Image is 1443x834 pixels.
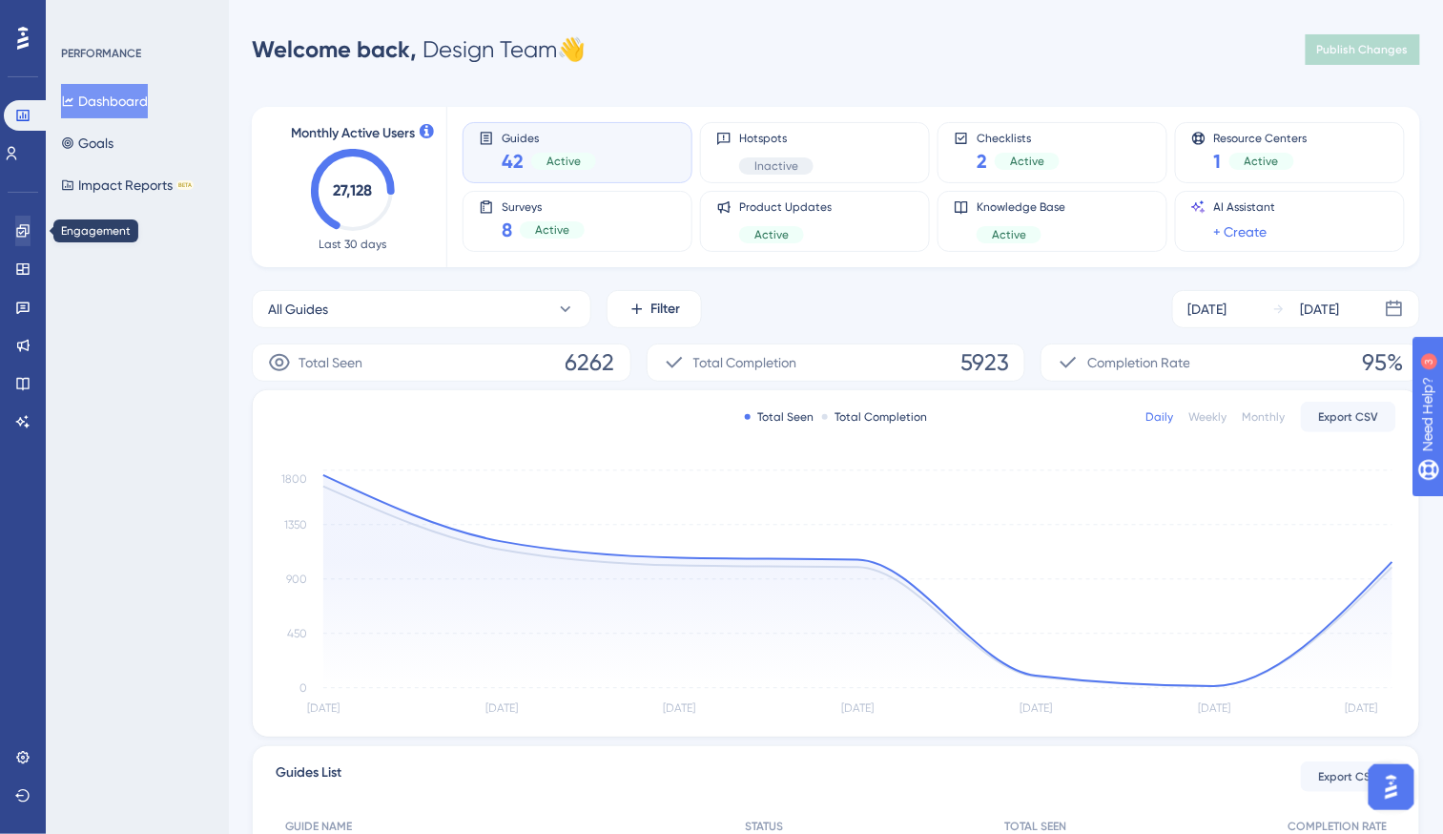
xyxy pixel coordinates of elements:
[745,409,814,425] div: Total Seen
[1301,298,1340,321] div: [DATE]
[1198,702,1230,716] tspan: [DATE]
[1363,759,1420,816] iframe: UserGuiding AI Assistant Launcher
[1214,131,1308,144] span: Resource Centers
[1319,409,1379,425] span: Export CSV
[1214,148,1222,175] span: 1
[281,472,307,486] tspan: 1800
[334,181,373,199] text: 27,128
[61,126,113,160] button: Goals
[977,148,987,175] span: 2
[502,217,512,243] span: 8
[1020,702,1052,716] tspan: [DATE]
[822,409,928,425] div: Total Completion
[842,702,875,716] tspan: [DATE]
[284,518,307,532] tspan: 1350
[1087,351,1190,374] span: Completion Rate
[754,227,789,242] span: Active
[1288,819,1387,834] span: COMPLETION RATE
[1214,220,1268,243] a: + Create
[307,702,340,716] tspan: [DATE]
[607,290,702,328] button: Filter
[252,35,417,63] span: Welcome back,
[285,819,352,834] span: GUIDE NAME
[320,237,387,252] span: Last 30 days
[268,298,328,321] span: All Guides
[745,819,783,834] span: STATUS
[299,681,307,695] tspan: 0
[276,761,341,792] span: Guides List
[739,131,814,146] span: Hotspots
[502,199,585,213] span: Surveys
[1245,154,1279,169] span: Active
[485,702,518,716] tspan: [DATE]
[45,5,119,28] span: Need Help?
[566,347,615,378] span: 6262
[977,131,1060,144] span: Checklists
[1319,769,1379,784] span: Export CSV
[133,10,138,25] div: 3
[1004,819,1066,834] span: TOTAL SEEN
[291,122,415,145] span: Monthly Active Users
[1346,702,1378,716] tspan: [DATE]
[651,298,681,321] span: Filter
[1146,409,1174,425] div: Daily
[1301,402,1396,432] button: Export CSV
[693,351,797,374] span: Total Completion
[61,46,141,61] div: PERFORMANCE
[664,702,696,716] tspan: [DATE]
[502,131,596,144] span: Guides
[1306,34,1420,65] button: Publish Changes
[1189,409,1227,425] div: Weekly
[61,168,194,202] button: Impact ReportsBETA
[1317,42,1409,57] span: Publish Changes
[1010,154,1044,169] span: Active
[739,199,832,215] span: Product Updates
[977,199,1065,215] span: Knowledge Base
[502,148,524,175] span: 42
[546,154,581,169] span: Active
[252,34,586,65] div: Design Team 👋
[1243,409,1286,425] div: Monthly
[754,158,798,174] span: Inactive
[960,347,1009,378] span: 5923
[299,351,362,374] span: Total Seen
[287,627,307,640] tspan: 450
[535,222,569,238] span: Active
[1363,347,1404,378] span: 95%
[1214,199,1276,215] span: AI Assistant
[1301,761,1396,792] button: Export CSV
[992,227,1026,242] span: Active
[286,573,307,586] tspan: 900
[61,84,148,118] button: Dashboard
[252,290,591,328] button: All Guides
[1188,298,1227,321] div: [DATE]
[176,180,194,190] div: BETA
